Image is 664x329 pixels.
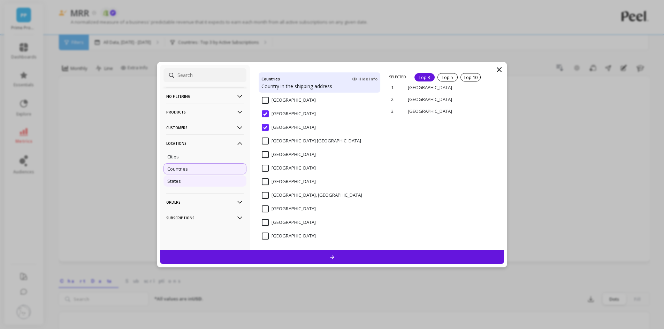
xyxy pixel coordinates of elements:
[391,96,398,102] p: 2.
[414,73,435,81] div: Top 3
[352,76,377,82] span: Hide Info
[262,97,316,104] span: United Arab Emirates
[166,193,244,211] p: Orders
[167,166,188,172] p: Countries
[262,110,316,117] span: United Kingdom
[166,209,244,227] p: Subscriptions
[261,75,280,83] h4: Countries
[391,108,398,114] p: 3.
[262,138,361,144] span: United States Minor Outlying Islands
[167,178,181,184] p: States
[262,205,316,212] span: Western Sahara
[166,103,244,121] p: Products
[166,119,244,136] p: Customers
[262,124,316,131] span: United States
[408,96,476,102] p: [GEOGRAPHIC_DATA]
[460,73,481,81] div: Top 10
[437,73,458,81] div: Top 5
[391,84,398,91] p: 1.
[262,219,316,226] span: Zambia
[408,108,476,114] p: [GEOGRAPHIC_DATA]
[262,165,316,172] span: Venezuela
[166,134,244,152] p: Locations
[166,87,244,105] p: No filtering
[262,151,316,158] span: Vanuatu
[262,192,362,199] span: Virgin Islands, British
[163,68,246,82] input: Search
[262,233,316,240] span: Zimbabwe
[261,83,377,90] p: Country in the shipping address
[389,75,406,79] p: SELECTED
[167,154,179,160] p: Cities
[262,178,316,185] span: Vietnam
[408,84,476,91] p: [GEOGRAPHIC_DATA]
